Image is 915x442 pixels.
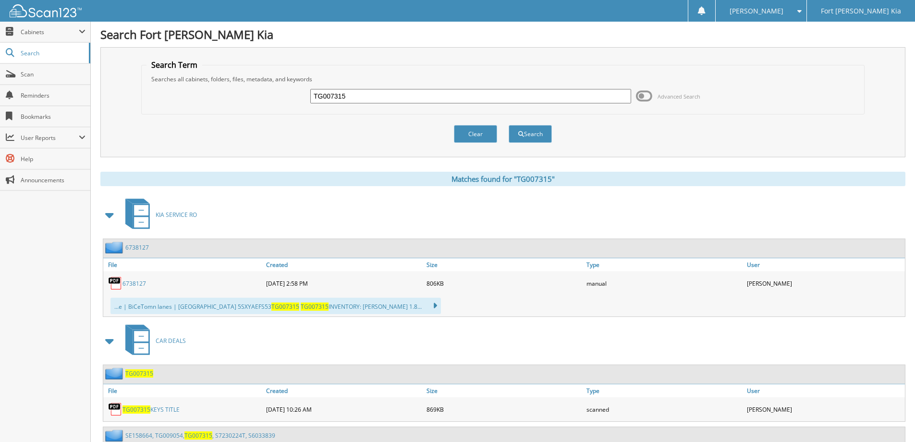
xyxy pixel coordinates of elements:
[744,384,905,397] a: User
[105,429,125,442] img: folder2.png
[424,384,585,397] a: Size
[105,241,125,253] img: folder2.png
[424,258,585,271] a: Size
[584,274,744,293] div: manual
[108,402,122,417] img: PDF.png
[125,431,275,440] a: SE158664, TG009054,TG007315, S7230224T, S6033839
[454,125,497,143] button: Clear
[21,28,79,36] span: Cabinets
[264,384,424,397] a: Created
[103,258,264,271] a: File
[744,258,905,271] a: User
[21,155,85,163] span: Help
[125,243,149,252] a: 6738127
[744,274,905,293] div: [PERSON_NAME]
[21,134,79,142] span: User Reports
[110,298,441,314] div: ...e | BiCeTomn lanes | [GEOGRAPHIC_DATA] 5SXYAEFS53 INVENTORY: [PERSON_NAME] 1.8...
[730,8,783,14] span: [PERSON_NAME]
[744,400,905,419] div: [PERSON_NAME]
[821,8,901,14] span: Fort [PERSON_NAME] Kia
[146,75,859,83] div: Searches all cabinets, folders, files, metadata, and keywords
[264,258,424,271] a: Created
[264,400,424,419] div: [DATE] 10:26 AM
[146,60,202,70] legend: Search Term
[658,93,700,100] span: Advanced Search
[424,274,585,293] div: 806KB
[120,322,186,360] a: CAR DEALS
[108,276,122,290] img: PDF.png
[584,258,744,271] a: Type
[21,91,85,100] span: Reminders
[21,176,85,184] span: Announcements
[156,211,197,219] span: KIA SERVICE RO
[301,303,329,311] span: TG007315
[122,405,180,414] a: TG007315KEYS TITLE
[424,400,585,419] div: 869KB
[122,405,150,414] span: TG007315
[105,367,125,379] img: folder2.png
[584,384,744,397] a: Type
[125,369,153,378] a: TG007315
[100,26,905,42] h1: Search Fort [PERSON_NAME] Kia
[21,49,84,57] span: Search
[103,384,264,397] a: File
[10,4,82,17] img: scan123-logo-white.svg
[21,70,85,78] span: Scan
[509,125,552,143] button: Search
[184,431,212,440] span: TG007315
[271,303,299,311] span: TG007315
[122,279,146,288] a: 6738127
[584,400,744,419] div: scanned
[21,113,85,121] span: Bookmarks
[156,337,186,345] span: CAR DEALS
[100,172,905,186] div: Matches found for "TG007315"
[120,196,197,234] a: KIA SERVICE RO
[264,274,424,293] div: [DATE] 2:58 PM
